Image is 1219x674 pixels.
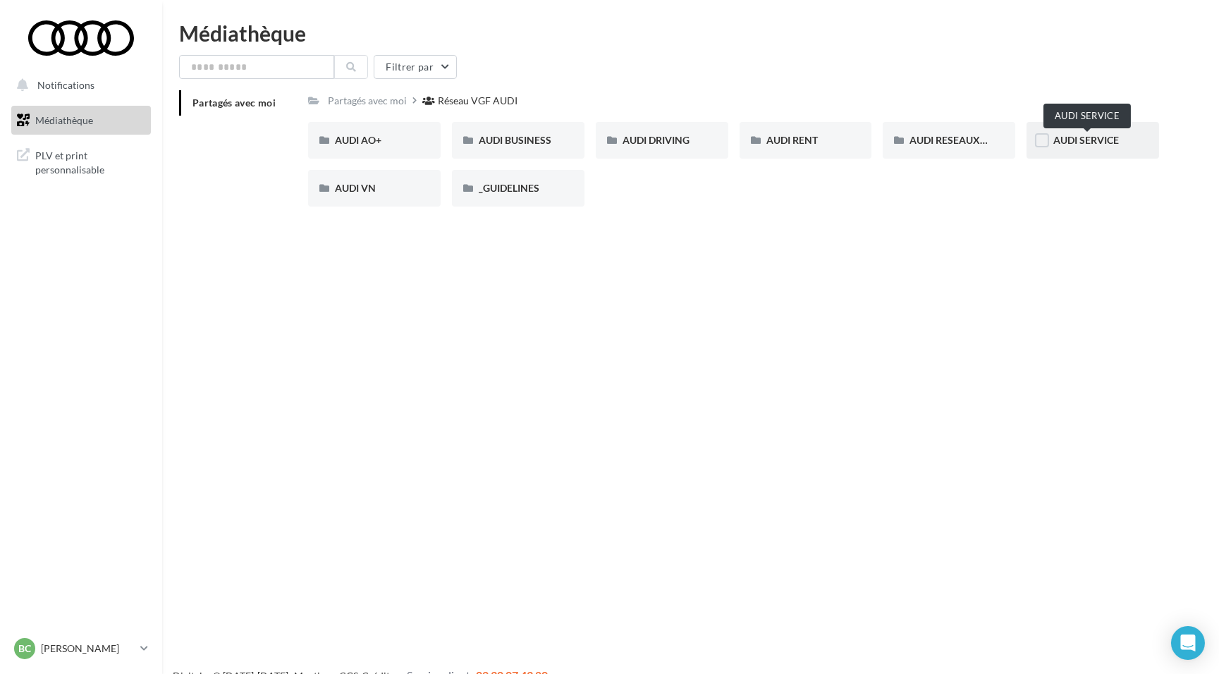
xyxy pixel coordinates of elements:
[8,140,154,182] a: PLV et print personnalisable
[335,134,381,146] span: AUDI AO+
[1043,104,1131,128] div: AUDI SERVICE
[8,106,154,135] a: Médiathèque
[35,146,145,176] span: PLV et print personnalisable
[1053,134,1119,146] span: AUDI SERVICE
[328,94,407,108] div: Partagés avec moi
[192,97,276,109] span: Partagés avec moi
[179,23,1202,44] div: Médiathèque
[479,134,551,146] span: AUDI BUSINESS
[37,79,94,91] span: Notifications
[41,642,135,656] p: [PERSON_NAME]
[438,94,517,108] div: Réseau VGF AUDI
[335,182,376,194] span: AUDI VN
[11,635,151,662] a: BC [PERSON_NAME]
[8,71,148,100] button: Notifications
[479,182,539,194] span: _GUIDELINES
[1171,626,1205,660] div: Open Intercom Messenger
[623,134,690,146] span: AUDI DRIVING
[374,55,457,79] button: Filtrer par
[766,134,818,146] span: AUDI RENT
[909,134,1026,146] span: AUDI RESEAUX SOCIAUX
[35,114,93,126] span: Médiathèque
[18,642,31,656] span: BC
